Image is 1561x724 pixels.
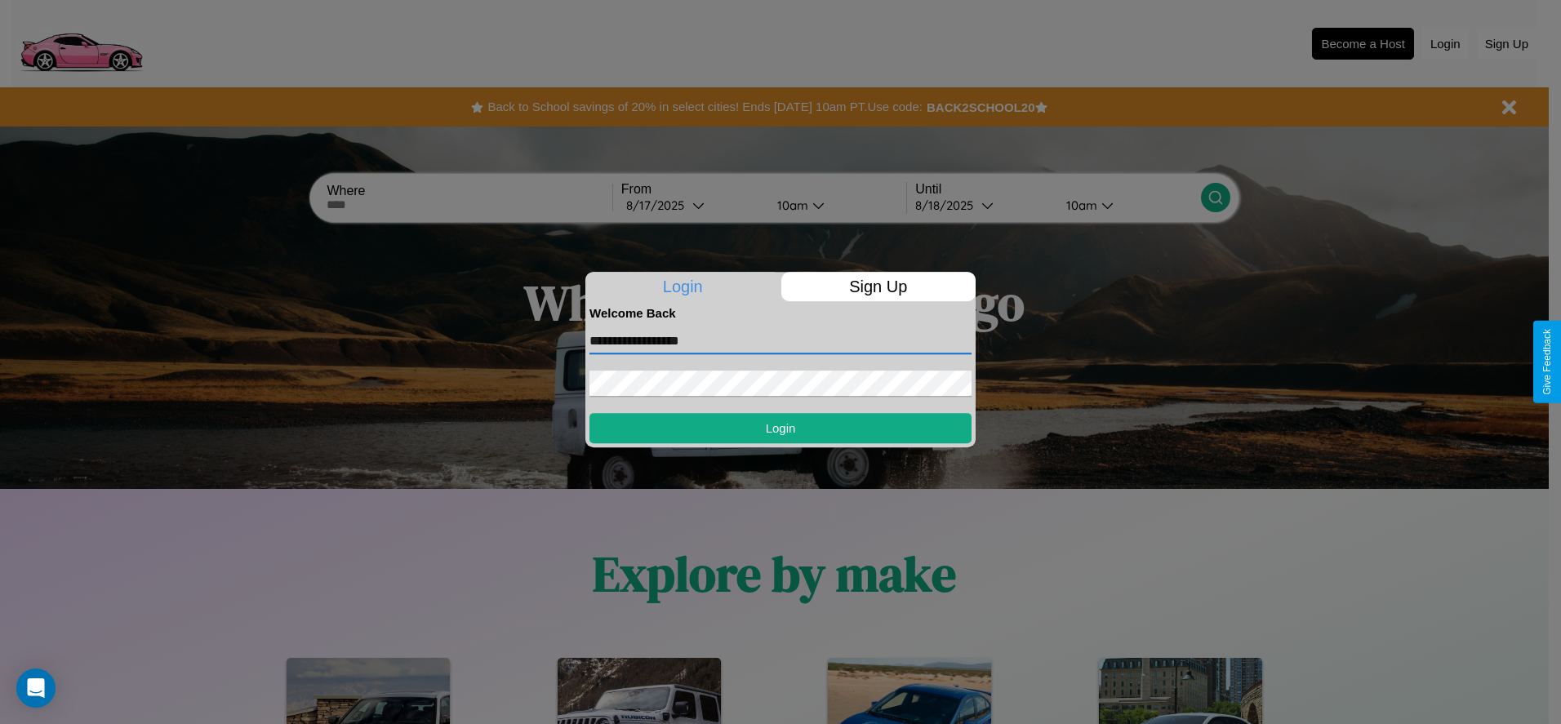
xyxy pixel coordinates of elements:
[16,668,56,708] div: Open Intercom Messenger
[589,413,972,443] button: Login
[781,272,976,301] p: Sign Up
[1541,329,1553,395] div: Give Feedback
[585,272,780,301] p: Login
[589,306,972,320] h4: Welcome Back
